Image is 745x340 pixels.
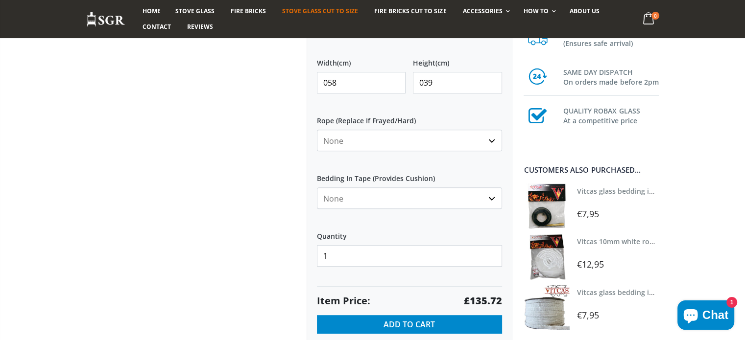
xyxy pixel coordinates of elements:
img: Vitcas stove glass bedding in tape [524,285,569,330]
a: Accessories [455,3,514,19]
span: Stove Glass Cut To Size [282,7,358,15]
a: How To [516,3,561,19]
span: Home [143,7,161,15]
span: (cm) [337,59,351,68]
span: Accessories [462,7,502,15]
span: Fire Bricks [231,7,266,15]
a: Stove Glass Cut To Size [275,3,365,19]
button: Add to Cart [317,315,502,334]
span: Stove Glass [175,7,215,15]
span: (cm) [435,59,449,68]
strong: £135.72 [464,294,502,308]
a: Fire Bricks [223,3,273,19]
span: How To [524,7,549,15]
span: Fire Bricks Cut To Size [374,7,446,15]
a: Home [135,3,168,19]
img: Vitcas stove glass bedding in tape [524,183,569,229]
inbox-online-store-chat: Shopify online store chat [674,300,737,332]
label: Height [413,50,502,68]
label: Quantity [317,224,502,241]
h3: QUALITY ROBAX GLASS At a competitive price [563,104,659,126]
span: Reviews [187,23,213,31]
div: Customers also purchased... [524,166,659,174]
span: About us [570,7,600,15]
span: Add to Cart [384,319,435,330]
span: 0 [651,12,659,20]
label: Width [317,50,406,68]
span: €12,95 [577,258,604,270]
img: Vitcas white rope, glue and gloves kit 10mm [524,234,569,279]
a: Reviews [180,19,220,35]
span: €7,95 [577,309,599,321]
img: Stove Glass Replacement [86,11,125,27]
a: Stove Glass [168,3,222,19]
h3: SAME DAY DISPATCH On orders made before 2pm [563,66,659,87]
a: 0 [639,10,659,29]
label: Rope (Replace If Frayed/Hard) [317,108,502,126]
a: About us [562,3,607,19]
a: Contact [135,19,178,35]
span: Item Price: [317,294,370,308]
span: Contact [143,23,171,31]
a: Fire Bricks Cut To Size [367,3,454,19]
label: Bedding In Tape (Provides Cushion) [317,166,502,183]
span: €7,95 [577,208,599,220]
